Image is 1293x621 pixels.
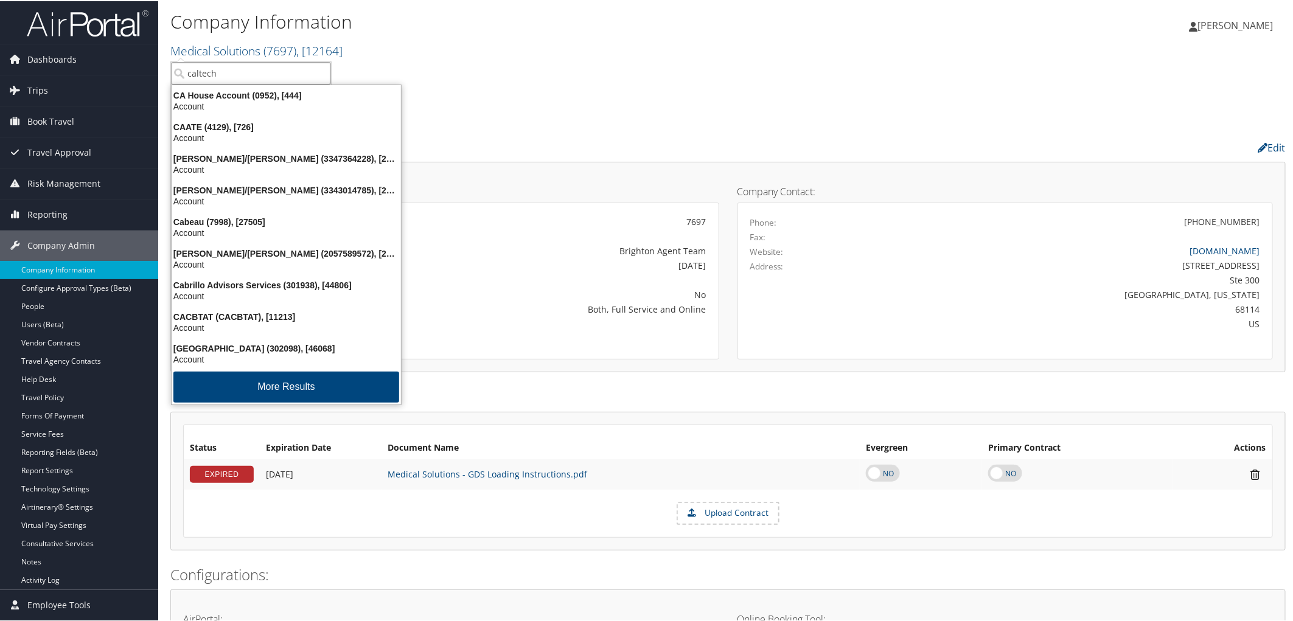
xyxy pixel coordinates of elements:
span: Company Admin [27,229,95,260]
a: Medical Solutions [170,41,343,58]
a: Medical Solutions - GDS Loading Instructions.pdf [388,467,587,479]
div: Add/Edit Date [266,468,375,479]
div: US [882,316,1260,329]
div: [GEOGRAPHIC_DATA], [US_STATE] [882,287,1260,300]
div: Account [164,226,408,237]
div: No [372,287,706,300]
div: Ste 300 [882,272,1260,285]
div: Account [164,290,408,300]
button: More Results [173,370,399,401]
a: Edit [1258,140,1286,153]
label: Website: [750,245,784,257]
th: Primary Contract [982,436,1173,458]
div: EXPIRED [190,465,254,482]
div: [PHONE_NUMBER] [1185,214,1260,227]
i: Remove Contract [1245,467,1266,480]
span: Dashboards [27,43,77,74]
h4: Account Details: [183,186,719,195]
div: Account [164,258,408,269]
span: [PERSON_NAME] [1198,18,1274,31]
a: [PERSON_NAME] [1190,6,1286,43]
th: Status [184,436,260,458]
span: Book Travel [27,105,74,136]
th: Evergreen [860,436,982,458]
div: Cabrillo Advisors Services (301938), [44806] [164,279,408,290]
span: Travel Approval [27,136,91,167]
div: CACBTAT (CACBTAT), [11213] [164,310,408,321]
div: [GEOGRAPHIC_DATA] (302098), [46068] [164,342,408,353]
div: CAATE (4129), [726] [164,120,408,131]
div: [STREET_ADDRESS] [882,258,1260,271]
div: 7697 [372,214,706,227]
div: CA House Account (0952), [444] [164,89,408,100]
label: Phone: [750,215,777,227]
div: [PERSON_NAME]/[PERSON_NAME] (2057589572), [21189] [164,247,408,258]
span: Risk Management [27,167,100,198]
div: Both, Full Service and Online [372,302,706,314]
div: [PERSON_NAME]/[PERSON_NAME] (3343014785), [25507] [164,184,408,195]
div: Account [164,163,408,174]
h2: Company Profile: [170,136,908,156]
div: Account [164,131,408,142]
h1: Company Information [170,8,914,33]
div: Cabeau (7998), [27505] [164,215,408,226]
h2: Configurations: [170,563,1286,584]
div: Account [164,195,408,206]
th: Document Name [382,436,860,458]
th: Expiration Date [260,436,382,458]
h2: Contracts: [170,386,1286,406]
a: [DOMAIN_NAME] [1190,244,1260,255]
div: Account [164,353,408,364]
div: [PERSON_NAME]/[PERSON_NAME] (3347364228), [22895] [164,152,408,163]
th: Actions [1173,436,1272,458]
span: Reporting [27,198,68,229]
div: [DATE] [372,258,706,271]
label: Fax: [750,230,766,242]
label: Upload Contract [678,502,778,522]
input: Search Accounts [171,61,331,83]
div: 68114 [882,302,1260,314]
div: Account [164,321,408,332]
span: Trips [27,74,48,105]
span: [DATE] [266,467,293,479]
h4: Company Contact: [737,186,1274,195]
span: ( 7697 ) [263,41,296,58]
div: Brighton Agent Team [372,243,706,256]
img: airportal-logo.png [27,8,148,36]
div: Account [164,100,408,111]
span: Employee Tools [27,589,91,619]
label: Address: [750,259,784,271]
span: , [ 12164 ] [296,41,343,58]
